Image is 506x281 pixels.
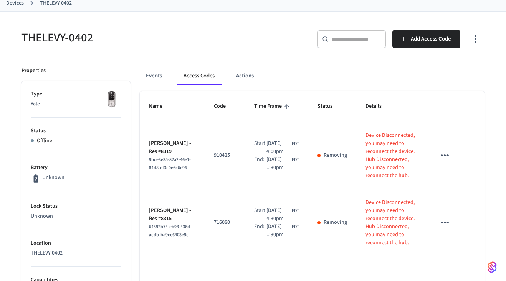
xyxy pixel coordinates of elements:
h5: THELEVY-0402 [21,30,248,46]
span: EDT [292,140,299,147]
p: Unknown [42,174,64,182]
span: [DATE] 1:30pm [266,223,290,239]
span: Name [149,100,172,112]
p: Unknown [31,212,121,220]
span: EDT [292,207,299,214]
p: Battery [31,164,121,172]
span: Status [317,100,342,112]
div: End: [254,156,266,172]
button: Access Codes [177,67,221,85]
p: THELEVY-0402 [31,249,121,257]
p: Status [31,127,121,135]
span: 9bce3e35-82a2-46e1-84d8-ef3c0e6c6e96 [149,156,191,171]
span: [DATE] 4:30pm [266,207,290,223]
p: [PERSON_NAME] - Res #8319 [149,140,195,156]
p: Hub Disconnected, you may need to reconnect the hub. [365,223,417,247]
button: Actions [230,67,260,85]
p: Yale [31,100,121,108]
p: Lock Status [31,202,121,210]
p: [PERSON_NAME] - Res #8315 [149,207,195,223]
table: sticky table [140,91,485,256]
div: America/New_York [266,156,299,172]
span: EDT [292,156,299,163]
p: Removing [324,151,347,159]
div: ant example [140,67,485,85]
span: [DATE] 4:00pm [266,140,290,156]
img: Yale Assure Touchscreen Wifi Smart Lock, Satin Nickel, Front [102,90,121,109]
p: 716080 [214,219,236,227]
p: Offline [37,137,52,145]
button: Events [140,67,168,85]
div: America/New_York [266,207,299,223]
p: Location [31,239,121,247]
p: Type [31,90,121,98]
p: Hub Disconnected, you may need to reconnect the hub. [365,156,417,180]
span: 64592b74-eb93-436d-acdb-ba9ce6403e9c [149,223,192,238]
span: Add Access Code [411,34,451,44]
button: Add Access Code [392,30,460,48]
div: Start: [254,207,266,223]
p: Device Disconnected, you may need to reconnect the device. [365,131,417,156]
p: 910425 [214,151,236,159]
span: Code [214,100,236,112]
p: Removing [324,219,347,227]
span: [DATE] 1:30pm [266,156,290,172]
div: America/New_York [266,223,299,239]
div: America/New_York [266,140,299,156]
span: EDT [292,223,299,230]
p: Properties [21,67,46,75]
p: Device Disconnected, you may need to reconnect the device. [365,199,417,223]
span: Details [365,100,392,112]
img: SeamLogoGradient.69752ec5.svg [488,261,497,273]
span: Time Frame [254,100,292,112]
div: Start: [254,140,266,156]
div: End: [254,223,266,239]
